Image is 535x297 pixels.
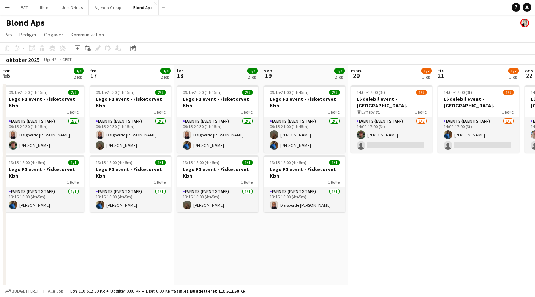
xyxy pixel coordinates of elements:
[503,90,514,95] span: 1/2
[264,85,345,153] app-job-card: 09:15-21:00 (11t45m)2/2Lego F1 event - Fisketorvet Kbh1 RolleEvents (Event Staff)2/209:15-21:00 (...
[90,155,171,212] app-job-card: 13:15-18:00 (4t45m)1/1Lego F1 event - Fisketorvet Kbh1 RolleEvents (Event Staff)1/113:15-18:00 (4...
[241,179,253,185] span: 1 Rolle
[176,71,184,80] span: 18
[520,19,529,27] app-user-avatar: Kersti Bøgebjerg
[264,96,345,109] h3: Lego F1 event - Fisketorvet Kbh
[264,166,345,179] h3: Lego F1 event - Fisketorvet Kbh
[264,67,274,74] span: søn.
[3,187,84,212] app-card-role: Events (Event Staff)1/113:15-18:00 (4t45m)[PERSON_NAME]
[264,155,345,212] div: 13:15-18:00 (4t45m)1/1Lego F1 event - Fisketorvet Kbh1 RolleEvents (Event Staff)1/113:15-18:00 (4...
[90,117,171,153] app-card-role: Events (Event Staff)2/209:15-20:30 (11t15m)Dzigborde [PERSON_NAME][PERSON_NAME]
[3,30,15,39] a: Vis
[62,57,72,62] div: CEST
[67,109,79,115] span: 1 Rolle
[74,68,84,74] span: 3/3
[351,85,432,153] app-job-card: 14:00-17:00 (3t)1/2El-delebil event - [GEOGRAPHIC_DATA]. Lyngby st.1 RolleEvents (Event Staff)1/2...
[329,160,340,165] span: 1/1
[9,160,45,165] span: 13:15-18:00 (4t45m)
[3,117,84,153] app-card-role: Events (Event Staff)2/209:15-20:30 (11t15m)Dzigborde [PERSON_NAME][PERSON_NAME]
[509,74,518,80] div: 1 job
[127,0,159,15] button: Blond Aps
[3,96,84,109] h3: Lego F1 event - Fisketorvet Kbh
[247,68,258,74] span: 3/3
[248,74,257,80] div: 2 job
[16,30,40,39] a: Rediger
[3,155,84,212] app-job-card: 13:15-18:00 (4t45m)1/1Lego F1 event - Fisketorvet Kbh1 RolleEvents (Event Staff)1/113:15-18:00 (4...
[6,17,45,28] h1: Blond Aps
[524,71,535,80] span: 22
[89,0,127,15] button: Agenda Group
[154,109,166,115] span: 1 Rolle
[183,160,219,165] span: 13:15-18:00 (4t45m)
[328,109,340,115] span: 1 Rolle
[70,288,245,294] div: Løn 110 512.50 KR + Udgifter 0.00 KR + Diæt 0.00 KR =
[437,71,444,80] span: 21
[263,71,274,80] span: 19
[351,96,432,109] h3: El-delebil event - [GEOGRAPHIC_DATA].
[161,74,170,80] div: 2 job
[357,90,385,95] span: 14:00-17:00 (3t)
[242,90,253,95] span: 2/2
[350,71,362,80] span: 20
[264,187,345,212] app-card-role: Events (Event Staff)1/113:15-18:00 (4t45m)Dzigborde [PERSON_NAME]
[444,90,472,95] span: 14:00-17:00 (3t)
[90,67,98,74] span: fre.
[177,187,258,212] app-card-role: Events (Event Staff)1/113:15-18:00 (4t45m)[PERSON_NAME]
[508,68,519,74] span: 1/2
[155,160,166,165] span: 1/1
[160,68,171,74] span: 3/3
[525,67,535,74] span: ons.
[90,166,171,179] h3: Lego F1 event - Fisketorvet Kbh
[90,187,171,212] app-card-role: Events (Event Staff)1/113:15-18:00 (4t45m)[PERSON_NAME]
[177,155,258,212] app-job-card: 13:15-18:00 (4t45m)1/1Lego F1 event - Fisketorvet Kbh1 RolleEvents (Event Staff)1/113:15-18:00 (4...
[177,166,258,179] h3: Lego F1 event - Fisketorvet Kbh
[328,179,340,185] span: 1 Rolle
[96,90,135,95] span: 09:15-20:30 (11t15m)
[6,31,12,38] span: Vis
[329,90,340,95] span: 2/2
[416,90,427,95] span: 1/2
[90,85,171,153] div: 09:15-20:30 (11t15m)2/2Lego F1 event - Fisketorvet Kbh1 RolleEvents (Event Staff)2/209:15-20:30 (...
[15,0,34,15] button: BAT
[421,68,432,74] span: 1/2
[155,90,166,95] span: 2/2
[19,31,37,38] span: Rediger
[177,85,258,153] app-job-card: 09:15-20:30 (11t15m)2/2Lego F1 event - Fisketorvet Kbh1 RolleEvents (Event Staff)2/209:15-20:30 (...
[12,289,39,294] span: Budgetteret
[3,85,84,153] app-job-card: 09:15-20:30 (11t15m)2/2Lego F1 event - Fisketorvet Kbh1 RolleEvents (Event Staff)2/209:15-20:30 (...
[44,31,63,38] span: Opgaver
[270,160,306,165] span: 13:15-18:00 (4t45m)
[74,74,83,80] div: 2 job
[438,67,444,74] span: tir.
[6,56,40,63] div: oktober 2025
[335,74,344,80] div: 2 job
[96,160,132,165] span: 13:15-18:00 (4t45m)
[438,96,519,109] h3: El-delebil event - [GEOGRAPHIC_DATA].
[177,96,258,109] h3: Lego F1 event - Fisketorvet Kbh
[361,109,380,115] span: Lyngby st.
[90,96,171,109] h3: Lego F1 event - Fisketorvet Kbh
[415,109,427,115] span: 1 Rolle
[334,68,345,74] span: 3/3
[71,31,104,38] span: Kommunikation
[3,67,11,74] span: tor.
[177,117,258,153] app-card-role: Events (Event Staff)2/209:15-20:30 (11t15m)Dzigborde [PERSON_NAME][PERSON_NAME]
[68,30,107,39] a: Kommunikation
[34,0,56,15] button: Illum
[351,67,362,74] span: man.
[4,287,40,295] button: Budgetteret
[264,117,345,153] app-card-role: Events (Event Staff)2/209:15-21:00 (11t45m)[PERSON_NAME][PERSON_NAME]
[41,57,59,62] span: Uge 42
[47,288,64,294] span: Alle job
[241,109,253,115] span: 1 Rolle
[438,85,519,153] app-job-card: 14:00-17:00 (3t)1/2El-delebil event - [GEOGRAPHIC_DATA].1 RolleEvents (Event Staff)1/214:00-17:00...
[177,67,184,74] span: lør.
